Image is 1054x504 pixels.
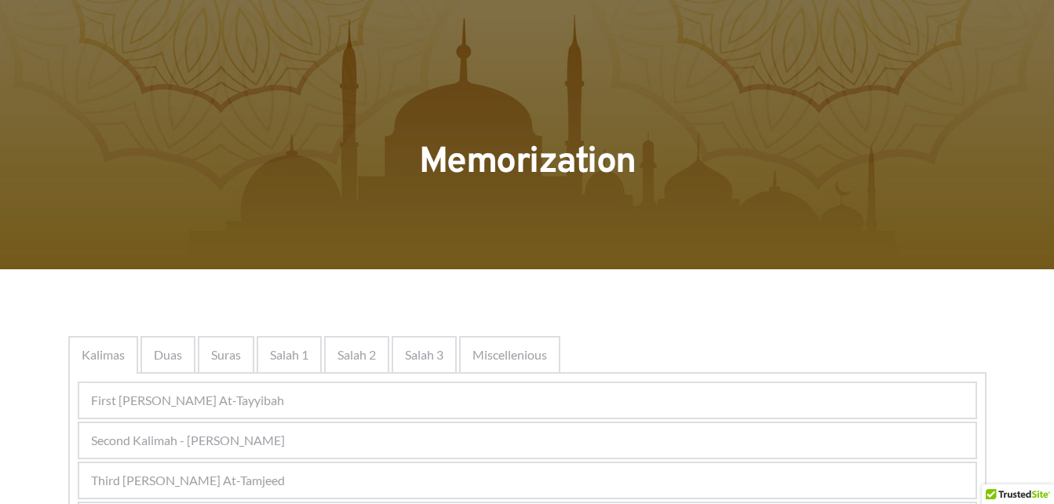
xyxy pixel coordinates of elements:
[472,345,547,364] span: Miscellenious
[91,391,284,410] span: First [PERSON_NAME] At-Tayyibah
[270,345,308,364] span: Salah 1
[211,345,241,364] span: Suras
[154,345,182,364] span: Duas
[337,345,376,364] span: Salah 2
[82,345,125,364] span: Kalimas
[91,431,285,450] span: Second Kalimah - [PERSON_NAME]
[91,471,285,490] span: Third [PERSON_NAME] At-Tamjeed
[405,345,443,364] span: Salah 3
[419,140,636,186] span: Memorization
